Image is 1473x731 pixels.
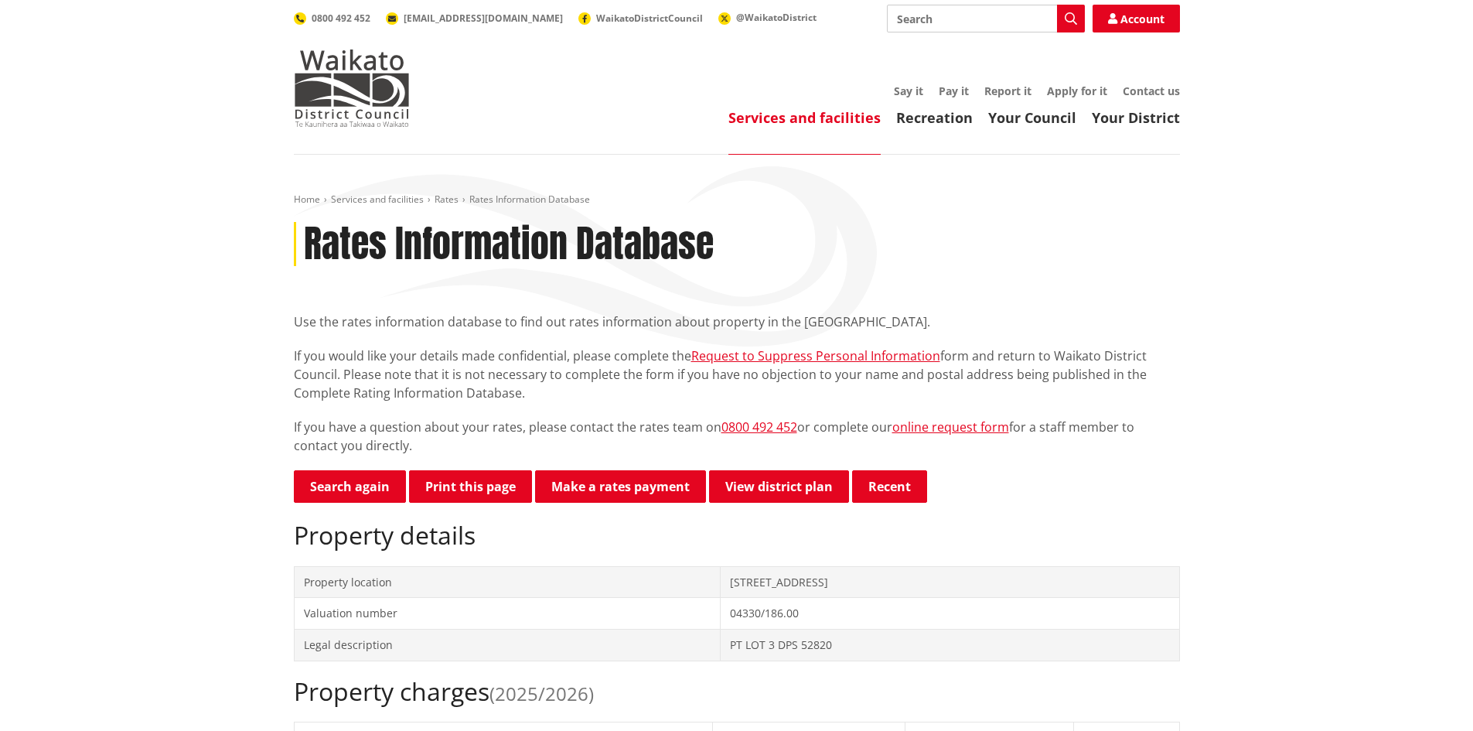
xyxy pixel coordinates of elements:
[1047,84,1107,98] a: Apply for it
[1123,84,1180,98] a: Contact us
[386,12,563,25] a: [EMAIL_ADDRESS][DOMAIN_NAME]
[578,12,703,25] a: WaikatoDistrictCouncil
[294,313,1180,331] p: Use the rates information database to find out rates information about property in the [GEOGRAPHI...
[435,193,459,206] a: Rates
[294,193,1180,207] nav: breadcrumb
[721,566,1179,598] td: [STREET_ADDRESS]
[596,12,703,25] span: WaikatoDistrictCouncil
[984,84,1031,98] a: Report it
[294,521,1180,550] h2: Property details
[331,193,424,206] a: Services and facilities
[887,5,1085,32] input: Search input
[294,50,410,127] img: Waikato District Council - Te Kaunihera aa Takiwaa o Waikato
[294,677,1180,706] h2: Property charges
[892,418,1009,436] a: online request form
[404,12,563,25] span: [EMAIL_ADDRESS][DOMAIN_NAME]
[939,84,969,98] a: Pay it
[294,566,721,598] td: Property location
[728,108,881,127] a: Services and facilities
[721,598,1179,630] td: 04330/186.00
[304,222,714,267] h1: Rates Information Database
[409,470,532,503] button: Print this page
[721,629,1179,661] td: PT LOT 3 DPS 52820
[1092,108,1180,127] a: Your District
[718,11,817,24] a: @WaikatoDistrict
[736,11,817,24] span: @WaikatoDistrict
[894,84,923,98] a: Say it
[294,12,370,25] a: 0800 492 452
[294,193,320,206] a: Home
[294,470,406,503] a: Search again
[469,193,590,206] span: Rates Information Database
[312,12,370,25] span: 0800 492 452
[294,598,721,630] td: Valuation number
[294,347,1180,402] p: If you would like your details made confidential, please complete the form and return to Waikato ...
[721,418,797,436] a: 0800 492 452
[691,347,940,364] a: Request to Suppress Personal Information
[988,108,1076,127] a: Your Council
[1093,5,1180,32] a: Account
[709,470,849,503] a: View district plan
[852,470,927,503] button: Recent
[294,629,721,661] td: Legal description
[535,470,706,503] a: Make a rates payment
[896,108,973,127] a: Recreation
[489,681,594,706] span: (2025/2026)
[294,418,1180,455] p: If you have a question about your rates, please contact the rates team on or complete our for a s...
